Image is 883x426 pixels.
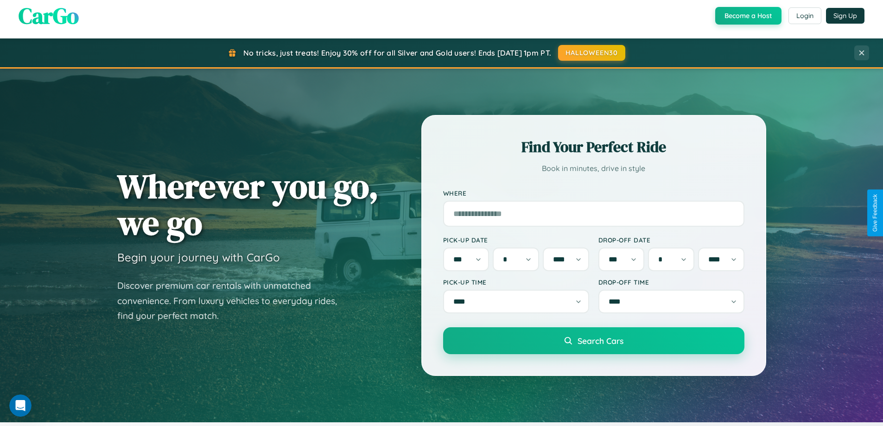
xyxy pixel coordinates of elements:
button: Sign Up [826,8,864,24]
p: Book in minutes, drive in style [443,162,744,175]
h2: Find Your Perfect Ride [443,137,744,157]
h1: Wherever you go, we go [117,168,379,241]
label: Drop-off Time [598,278,744,286]
p: Discover premium car rentals with unmatched convenience. From luxury vehicles to everyday rides, ... [117,278,349,324]
iframe: Intercom live chat [9,394,32,417]
span: No tricks, just treats! Enjoy 30% off for all Silver and Gold users! Ends [DATE] 1pm PT. [243,48,551,57]
button: Login [788,7,821,24]
button: Search Cars [443,327,744,354]
h3: Begin your journey with CarGo [117,250,280,264]
label: Where [443,189,744,197]
label: Pick-up Date [443,236,589,244]
button: Become a Host [715,7,781,25]
button: HALLOWEEN30 [558,45,625,61]
span: Search Cars [578,336,623,346]
label: Pick-up Time [443,278,589,286]
div: Give Feedback [872,194,878,232]
span: CarGo [19,0,79,31]
label: Drop-off Date [598,236,744,244]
